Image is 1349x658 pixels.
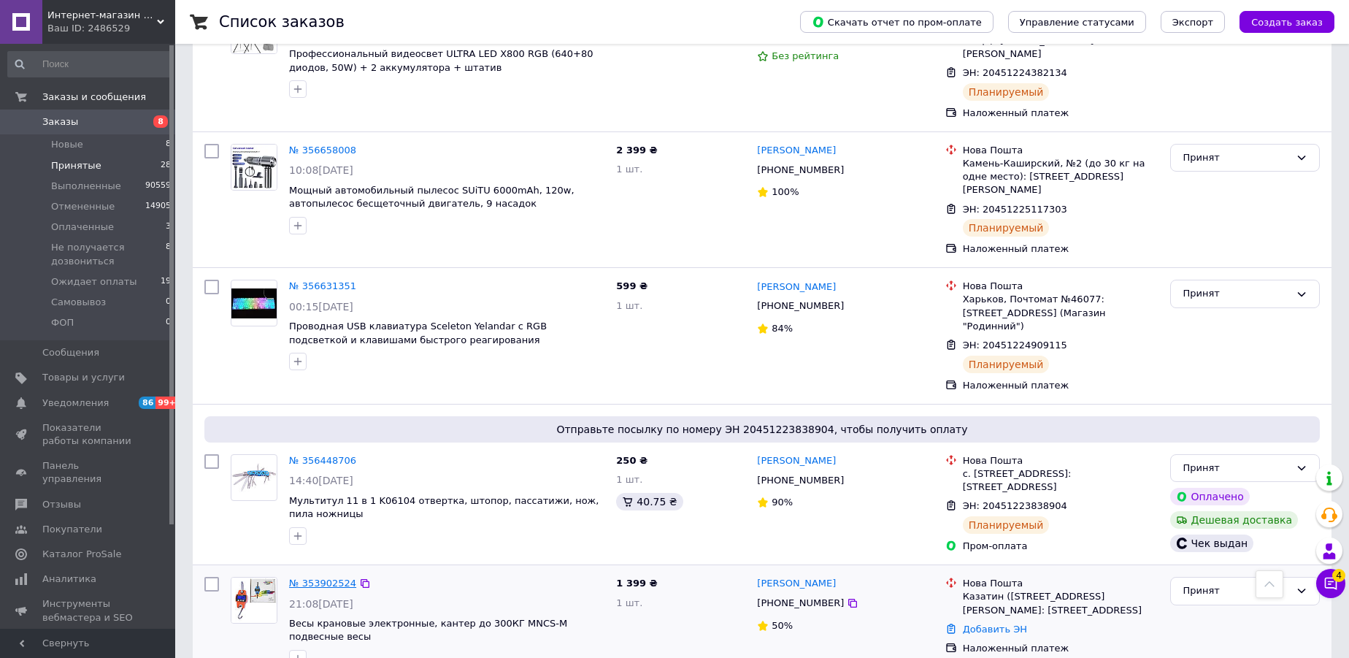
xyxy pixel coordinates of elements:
span: 86 [139,397,155,409]
span: Аналитика [42,573,96,586]
div: Дешевая доставка [1170,511,1298,529]
div: Камень-Каширский, №2 (до 30 кг на одне место): [STREET_ADDRESS][PERSON_NAME] [963,157,1159,197]
span: Отзывы [42,498,81,511]
span: Интернет-магазин «Gadgetarium» [47,9,157,22]
span: Заказы [42,115,78,129]
button: Чат с покупателем4 [1316,569,1345,598]
a: Мощный автомобильный пылесос SUiTU 6000mAh, 120w, автопылесос бесщеточный двигатель, 9 насадок [289,185,574,210]
div: Нова Пошта [963,280,1159,293]
a: Мультитул 11 в 1 K06104 отвертка, штопор, пассатижи, нож, пила ножницы [289,495,599,520]
span: 100% [772,186,799,197]
span: 21:08[DATE] [289,598,353,610]
span: Каталог ProSale [42,548,121,561]
a: № 353902524 [289,578,356,589]
span: Выполненные [51,180,121,193]
span: 250 ₴ [616,455,647,466]
div: Принят [1183,584,1290,599]
span: 10:08[DATE] [289,164,353,176]
img: Фото товару [231,145,277,190]
span: 14:40[DATE] [289,475,353,486]
span: 19 [161,275,171,288]
div: Нова Пошта [963,144,1159,157]
div: Принят [1183,150,1290,166]
span: 1 шт. [616,474,642,485]
span: 0 [166,296,171,309]
div: Оплачено [1170,488,1249,505]
span: Показатели работы компании [42,421,135,448]
span: 1 шт. [616,164,642,175]
img: Фото товару [231,578,277,623]
a: Фото товару [231,280,277,326]
a: № 356448706 [289,455,356,466]
div: Пром-оплата [963,540,1159,553]
span: 90% [772,497,793,508]
a: Профессиональный видеосвет ULTRA LED X800 RGB (640+80 диодов, 50W) + 2 аккумулятора + штатив [289,48,593,73]
span: Экспорт [1172,17,1213,28]
div: Принят [1183,461,1290,476]
button: Создать заказ [1240,11,1334,33]
span: 28 [161,159,171,172]
div: Наложенный платеж [963,379,1159,392]
button: Управление статусами [1008,11,1146,33]
span: Новые [51,138,83,151]
a: Создать заказ [1225,16,1334,27]
span: Самовывоз [51,296,106,309]
span: Управление статусами [1020,17,1134,28]
span: [PHONE_NUMBER] [757,164,844,175]
div: Планируемый [963,219,1050,237]
span: 3 [166,221,171,234]
span: Заказы и сообщения [42,91,146,104]
a: Весы крановые электронные, кантер до 300КГ MNCS-M подвесные весы [289,618,567,643]
a: Фото товару [231,454,277,501]
img: Фото товару [231,288,277,318]
div: Планируемый [963,516,1050,534]
span: Товары и услуги [42,371,125,384]
div: Ваш ID: 2486529 [47,22,175,35]
span: Создать заказ [1251,17,1323,28]
span: 8 [166,138,171,151]
div: Принят [1183,286,1290,302]
span: ФОП [51,316,74,329]
a: [PERSON_NAME] [757,144,836,158]
div: Наложенный платеж [963,242,1159,256]
span: Оплаченные [51,221,114,234]
span: 2 399 ₴ [616,145,657,156]
a: № 356631351 [289,280,356,291]
span: 1 399 ₴ [616,578,657,589]
span: 8 [153,115,168,128]
span: Уведомления [42,397,109,410]
span: Сообщения [42,346,99,359]
div: Планируемый [963,356,1050,373]
a: [PERSON_NAME] [757,454,836,468]
a: Проводная USB клавиатура Sceleton Yelandar с RGB подсветкой и клавишами быстрого реагирования [289,321,547,345]
span: Отмененные [51,200,115,213]
a: Добавить ЭН [963,624,1027,635]
span: [PHONE_NUMBER] [757,597,844,608]
span: Панель управления [42,459,135,486]
div: Наложенный платеж [963,642,1159,655]
span: ЭН: 20451224909115 [963,340,1067,351]
span: ЭН: 20451225117303 [963,204,1067,215]
span: 50% [772,620,793,631]
a: № 356658008 [289,145,356,156]
span: 0 [166,316,171,329]
div: 40.75 ₴ [616,493,683,510]
span: 4 [1332,566,1345,579]
span: 8 [166,241,171,267]
span: 00:15[DATE] [289,301,353,313]
img: Фото товару [231,459,277,496]
button: Скачать отчет по пром-оплате [800,11,994,33]
span: [PHONE_NUMBER] [757,300,844,311]
div: с. [STREET_ADDRESS]: [STREET_ADDRESS] [963,467,1159,494]
div: Чек выдан [1170,535,1253,552]
span: Ожидает оплаты [51,275,137,288]
span: [PHONE_NUMBER] [757,475,844,486]
span: Принятые [51,159,101,172]
span: ЭН: 20451224382134 [963,67,1067,78]
span: 99+ [155,397,180,409]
